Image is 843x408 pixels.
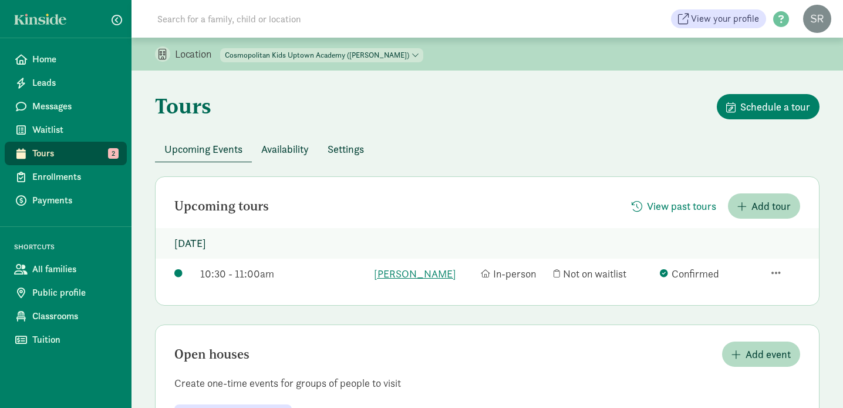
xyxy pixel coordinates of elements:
a: Waitlist [5,118,127,142]
span: Upcoming Events [164,141,242,157]
iframe: Chat Widget [784,352,843,408]
a: Leads [5,71,127,95]
span: View past tours [647,198,716,214]
button: Schedule a tour [717,94,820,119]
a: All families [5,257,127,281]
p: Create one-time events for groups of people to visit [156,376,819,390]
div: 10:30 - 11:00am [200,266,368,282]
span: Public profile [32,286,117,300]
span: Payments [32,193,117,208]
a: [PERSON_NAME] [374,266,474,282]
span: All families [32,262,117,276]
span: Tours [32,146,117,160]
span: Settings [328,141,364,157]
p: [DATE] [156,228,819,259]
a: Messages [5,95,127,118]
span: Tuition [32,333,117,347]
span: Enrollments [32,170,117,184]
p: Location [175,47,220,61]
div: In-person [481,266,548,282]
a: Payments [5,189,127,212]
button: Upcoming Events [155,136,252,162]
span: Waitlist [32,123,117,137]
div: Confirmed [660,266,760,282]
span: Add event [746,346,791,362]
button: Settings [318,136,373,162]
a: Tuition [5,328,127,352]
span: Leads [32,76,117,90]
a: View your profile [671,9,766,28]
button: View past tours [622,193,726,219]
a: Classrooms [5,305,127,328]
h1: Tours [155,94,211,118]
button: Add event [722,342,800,367]
a: Tours 2 [5,142,127,165]
span: Availability [261,141,309,157]
button: Add tour [728,193,800,219]
span: View your profile [691,12,759,26]
button: Availability [252,136,318,162]
a: View past tours [622,200,726,213]
h2: Upcoming tours [174,199,269,213]
a: Enrollments [5,165,127,189]
a: Public profile [5,281,127,305]
a: Home [5,48,127,71]
span: Add tour [751,198,791,214]
h2: Open houses [174,347,249,362]
span: Messages [32,99,117,113]
span: Schedule a tour [740,99,810,115]
span: 2 [108,148,119,159]
div: Not on waitlist [554,266,654,282]
span: Classrooms [32,309,117,323]
span: Home [32,52,117,66]
input: Search for a family, child or location [150,7,480,31]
